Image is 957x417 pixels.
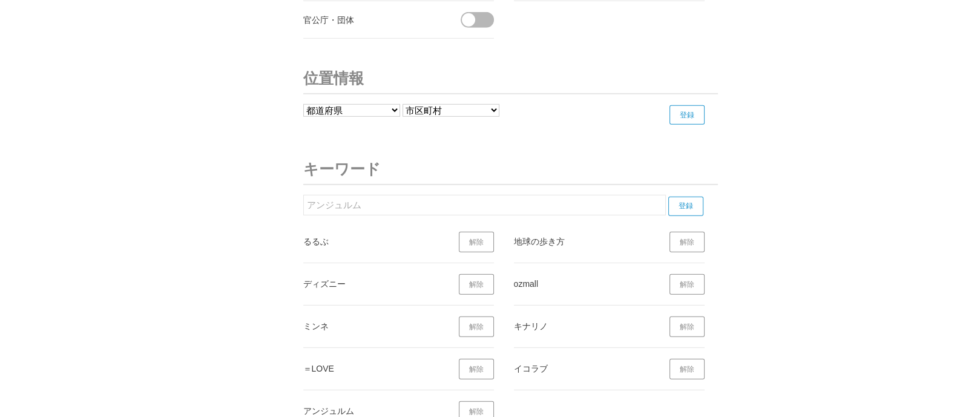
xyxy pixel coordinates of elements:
a: 解除 [669,232,705,252]
a: 解除 [669,274,705,295]
div: るるぶ [303,234,439,249]
a: 解除 [459,232,494,252]
a: 解除 [669,317,705,337]
a: 解除 [669,359,705,379]
input: キーワードを入力 [303,195,666,215]
div: イコラブ [514,361,650,376]
a: 解除 [459,359,494,379]
div: 官公庁・団体 [303,12,439,27]
input: 登録 [669,105,705,125]
h3: 位置情報 [303,63,718,94]
div: ディズニー [303,276,439,291]
div: キナリノ [514,318,650,333]
div: ミンネ [303,318,439,333]
h3: キーワード [303,154,718,185]
div: ozmall [514,276,650,291]
a: 解除 [459,274,494,295]
div: 地球の歩き方 [514,234,650,249]
input: 登録 [668,197,703,216]
div: ＝LOVE [303,361,439,376]
a: 解除 [459,317,494,337]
